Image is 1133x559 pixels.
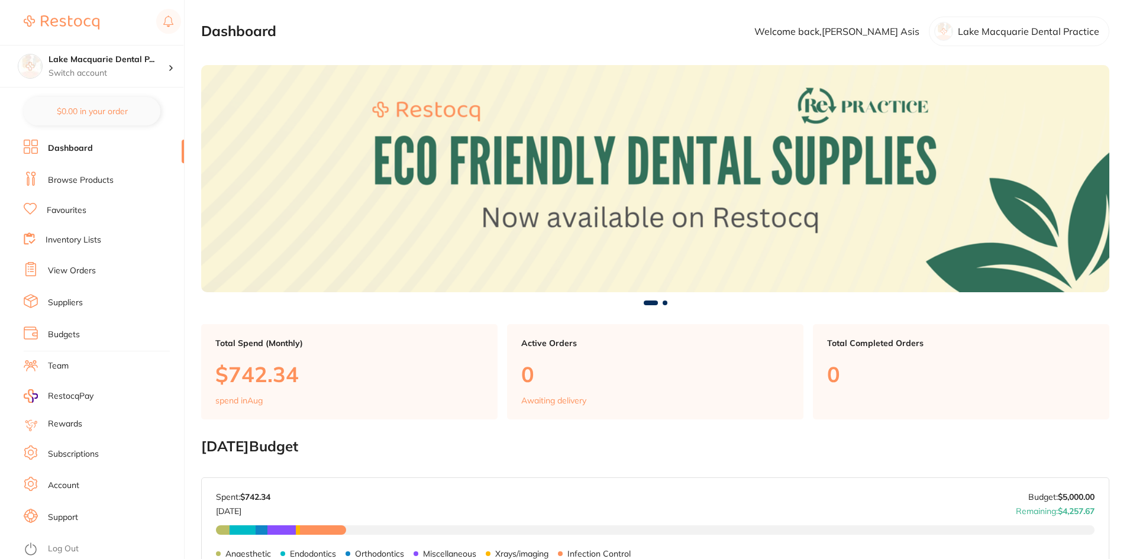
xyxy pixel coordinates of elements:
h2: Dashboard [201,23,276,40]
a: Account [48,480,79,492]
p: Active Orders [521,338,789,348]
p: Lake Macquarie Dental Practice [958,26,1099,37]
a: Favourites [47,205,86,217]
img: Dashboard [201,65,1109,292]
img: Lake Macquarie Dental Practice [18,54,42,78]
p: Switch account [49,67,168,79]
a: Inventory Lists [46,234,101,246]
p: $742.34 [215,362,483,386]
img: RestocqPay [24,389,38,403]
p: Infection Control [567,549,631,558]
p: Endodontics [290,549,336,558]
p: 0 [521,362,789,386]
strong: $742.34 [240,492,270,502]
button: $0.00 in your order [24,97,160,125]
a: Budgets [48,329,80,341]
a: RestocqPay [24,389,93,403]
img: Restocq Logo [24,15,99,30]
p: Anaesthetic [225,549,271,558]
a: Rewards [48,418,82,430]
p: Orthodontics [355,549,404,558]
strong: $5,000.00 [1058,492,1095,502]
h2: [DATE] Budget [201,438,1109,455]
p: Miscellaneous [423,549,476,558]
p: Spent: [216,492,270,502]
a: View Orders [48,265,96,277]
p: Total Spend (Monthly) [215,338,483,348]
a: Active Orders0Awaiting delivery [507,324,803,420]
p: [DATE] [216,502,270,516]
p: Budget: [1028,492,1095,502]
p: Xrays/imaging [495,549,548,558]
a: Browse Products [48,175,114,186]
p: 0 [827,362,1095,386]
p: Remaining: [1016,502,1095,516]
p: spend in Aug [215,396,263,405]
p: Awaiting delivery [521,396,586,405]
a: Support [48,512,78,524]
a: Total Spend (Monthly)$742.34spend inAug [201,324,498,420]
a: Log Out [48,543,79,555]
p: Total Completed Orders [827,338,1095,348]
span: RestocqPay [48,390,93,402]
strong: $4,257.67 [1058,506,1095,516]
a: Total Completed Orders0 [813,324,1109,420]
a: Restocq Logo [24,9,99,36]
p: Welcome back, [PERSON_NAME] Asis [754,26,919,37]
a: Subscriptions [48,448,99,460]
a: Team [48,360,69,372]
h4: Lake Macquarie Dental Practice [49,54,168,66]
a: Suppliers [48,297,83,309]
button: Log Out [24,540,180,559]
a: Dashboard [48,143,93,154]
